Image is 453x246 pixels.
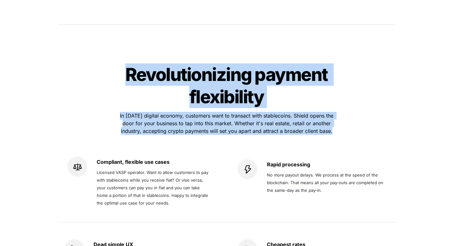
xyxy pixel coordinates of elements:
[97,170,210,206] span: Licensed VASP operator. Want to allow customers to pay with stablecoins while you receive fiat? O...
[120,112,335,134] span: In [DATE] digital economy, customers want to transact with stablecoins. Shield opens the door for...
[125,64,331,108] span: Revolutionizing payment flexibility
[97,159,170,165] strong: Compliant, flexible use cases
[267,161,310,168] strong: Rapid processing
[267,172,385,193] span: No more payout delays. We process at the speed of the blockchain. That means all your pay-outs ar...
